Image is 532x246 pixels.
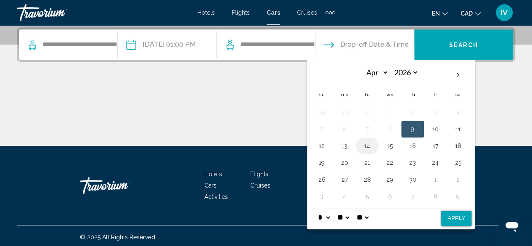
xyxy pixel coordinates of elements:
[406,190,419,202] button: Day 7
[360,174,374,185] button: Day 28
[336,209,351,226] select: Select minute
[19,29,513,60] div: Search widget
[315,123,328,135] button: Day 5
[449,42,479,48] span: Search
[338,106,351,118] button: Day 30
[360,157,374,169] button: Day 21
[338,174,351,185] button: Day 27
[338,123,351,135] button: Day 6
[406,123,419,135] button: Day 9
[338,157,351,169] button: Day 20
[461,10,473,17] span: CAD
[126,29,196,60] button: Pickup date: Apr 09, 2026 01:00 PM
[17,4,189,21] a: Travorium
[315,106,328,118] button: Day 29
[461,7,481,19] button: Change currency
[355,209,370,226] select: Select AM/PM
[406,174,419,185] button: Day 30
[429,190,442,202] button: Day 8
[429,123,442,135] button: Day 10
[447,65,469,85] button: Next month
[432,7,448,19] button: Change language
[338,140,351,152] button: Day 13
[451,123,465,135] button: Day 11
[429,174,442,185] button: Day 1
[406,106,419,118] button: Day 2
[451,140,465,152] button: Day 18
[451,106,465,118] button: Day 4
[429,157,442,169] button: Day 24
[493,4,515,21] button: User Menu
[204,171,222,177] a: Hotels
[360,140,374,152] button: Day 14
[80,234,156,241] span: © 2025 All Rights Reserved.
[383,106,397,118] button: Day 1
[204,193,228,200] a: Activities
[250,182,270,189] a: Cruises
[451,174,465,185] button: Day 2
[406,140,419,152] button: Day 16
[451,190,465,202] button: Day 9
[232,9,250,16] a: Flights
[406,157,419,169] button: Day 23
[250,171,268,177] a: Flights
[316,209,331,226] select: Select hour
[80,173,164,198] a: Travorium
[324,29,409,60] button: Drop-off date
[360,190,374,202] button: Day 5
[383,190,397,202] button: Day 6
[383,174,397,185] button: Day 29
[429,140,442,152] button: Day 17
[383,140,397,152] button: Day 15
[360,106,374,118] button: Day 31
[297,9,317,16] a: Cruises
[315,174,328,185] button: Day 26
[197,9,215,16] a: Hotels
[360,123,374,135] button: Day 7
[432,10,440,17] span: en
[498,212,525,239] iframe: Кнопка запуска окна обмена сообщениями
[315,157,328,169] button: Day 19
[338,190,351,202] button: Day 4
[326,6,335,19] button: Extra navigation items
[451,157,465,169] button: Day 25
[204,182,217,189] a: Cars
[383,157,397,169] button: Day 22
[315,190,328,202] button: Day 3
[441,211,471,226] button: Apply
[414,29,513,60] button: Search
[267,9,280,16] a: Cars
[391,65,418,80] select: Select year
[501,8,508,17] span: IV
[315,140,328,152] button: Day 12
[383,123,397,135] button: Day 8
[361,65,389,80] select: Select month
[429,106,442,118] button: Day 3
